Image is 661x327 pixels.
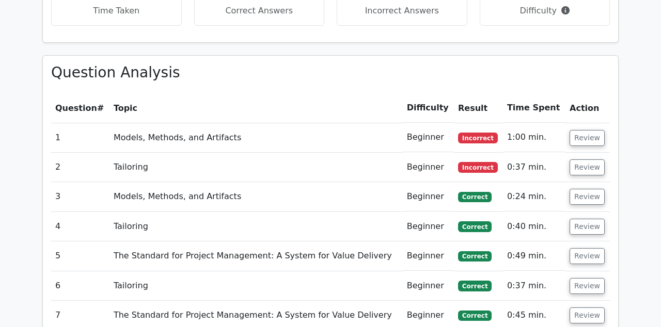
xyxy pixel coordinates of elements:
button: Review [570,189,605,205]
th: Time Spent [503,93,565,123]
button: Review [570,159,605,175]
td: 5 [51,241,109,271]
p: Incorrect Answers [345,5,459,17]
td: 6 [51,271,109,301]
td: Beginner [403,271,454,301]
td: Beginner [403,153,454,182]
td: 3 [51,182,109,211]
td: 0:24 min. [503,182,565,211]
th: Topic [109,93,403,123]
button: Review [570,278,605,294]
span: Correct [458,221,492,232]
td: Beginner [403,241,454,271]
button: Review [570,219,605,235]
td: Tailoring [109,212,403,241]
td: Beginner [403,123,454,152]
td: 2 [51,153,109,182]
p: Correct Answers [203,5,316,17]
th: Difficulty [403,93,454,123]
h3: Question Analysis [51,64,610,81]
td: 0:40 min. [503,212,565,241]
p: Difficulty [489,5,602,17]
button: Review [570,307,605,323]
th: # [51,93,109,123]
td: Models, Methods, and Artifacts [109,123,403,152]
button: Review [570,130,605,146]
td: The Standard for Project Management: A System for Value Delivery [109,241,403,271]
span: Correct [458,281,492,291]
td: Tailoring [109,153,403,182]
td: Beginner [403,182,454,211]
span: Incorrect [458,162,498,172]
span: Correct [458,310,492,321]
td: 0:49 min. [503,241,565,271]
th: Action [565,93,610,123]
p: Time Taken [60,5,173,17]
td: 0:37 min. [503,153,565,182]
td: 1 [51,123,109,152]
span: Correct [458,192,492,202]
td: Tailoring [109,271,403,301]
span: Correct [458,251,492,261]
td: Models, Methods, and Artifacts [109,182,403,211]
td: 0:37 min. [503,271,565,301]
td: 4 [51,212,109,241]
td: 1:00 min. [503,123,565,152]
span: Question [55,103,97,113]
td: Beginner [403,212,454,241]
button: Review [570,248,605,264]
span: Incorrect [458,133,498,143]
th: Result [454,93,503,123]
